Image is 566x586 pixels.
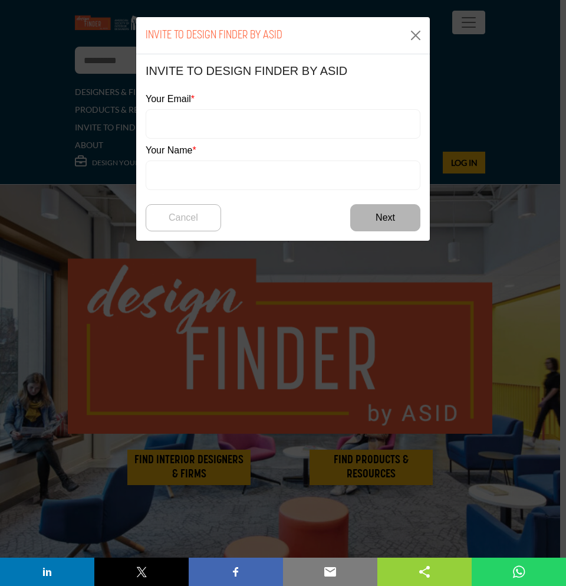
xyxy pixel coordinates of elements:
label: Your Email [146,92,195,106]
img: sharethis sharing button [417,565,432,579]
img: email sharing button [323,565,337,579]
h5: INVITE TO DESIGN FINDER BY ASID [146,64,347,78]
button: Close [406,26,425,45]
img: whatsapp sharing button [512,565,526,579]
h1: INVITE TO DESIGN FINDER BY ASID [146,27,282,44]
label: Your Name [146,143,196,158]
img: twitter sharing button [134,565,149,579]
img: linkedin sharing button [40,565,54,579]
img: facebook sharing button [229,565,243,579]
button: Next [350,204,420,231]
button: Cancel [146,204,221,231]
